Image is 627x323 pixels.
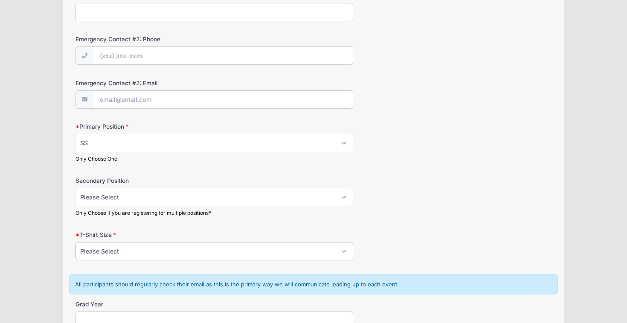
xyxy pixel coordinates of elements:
[75,176,234,185] label: Secondary Position
[75,231,234,239] label: T-Shirt Size
[75,122,234,131] label: Primary Position
[75,35,234,43] label: Emergency Contact #2: Phone
[69,274,558,295] div: All participants should regularly check their email as this is the primary way we will communicat...
[94,90,353,109] input: email@email.com
[94,46,353,65] input: (xxx) xxx-xxxx
[75,79,234,87] label: Emergency Contact #2: Email
[75,209,353,217] div: Only Choose if you are registering for multiple positions*
[75,155,353,163] div: Only Choose One
[75,300,234,309] label: Grad Year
